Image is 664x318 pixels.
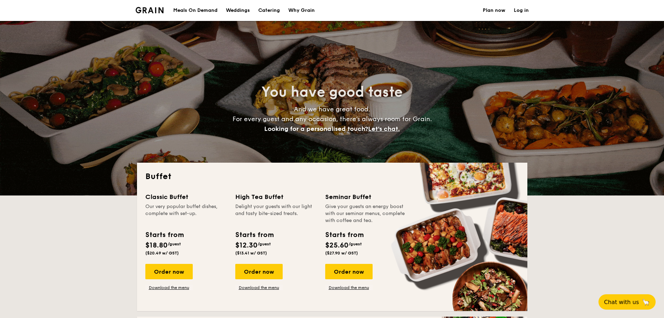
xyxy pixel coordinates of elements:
[349,242,362,246] span: /guest
[325,203,407,224] div: Give your guests an energy boost with our seminar menus, complete with coffee and tea.
[145,285,193,290] a: Download the menu
[325,285,373,290] a: Download the menu
[604,299,639,305] span: Chat with us
[235,264,283,279] div: Order now
[136,7,164,13] a: Logotype
[235,285,283,290] a: Download the menu
[136,7,164,13] img: Grain
[145,192,227,202] div: Classic Buffet
[145,264,193,279] div: Order now
[598,294,656,310] button: Chat with us🦙
[145,251,179,256] span: ($20.49 w/ GST)
[325,192,407,202] div: Seminar Buffet
[145,171,519,182] h2: Buffet
[325,230,363,240] div: Starts from
[145,203,227,224] div: Our very popular buffet dishes, complete with set-up.
[168,242,181,246] span: /guest
[235,192,317,202] div: High Tea Buffet
[235,203,317,224] div: Delight your guests with our light and tasty bite-sized treats.
[235,251,267,256] span: ($13.41 w/ GST)
[235,230,273,240] div: Starts from
[145,230,183,240] div: Starts from
[235,241,258,250] span: $12.30
[258,242,271,246] span: /guest
[145,241,168,250] span: $18.80
[325,251,358,256] span: ($27.90 w/ GST)
[642,298,650,306] span: 🦙
[325,241,349,250] span: $25.60
[368,125,400,133] span: Let's chat.
[325,264,373,279] div: Order now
